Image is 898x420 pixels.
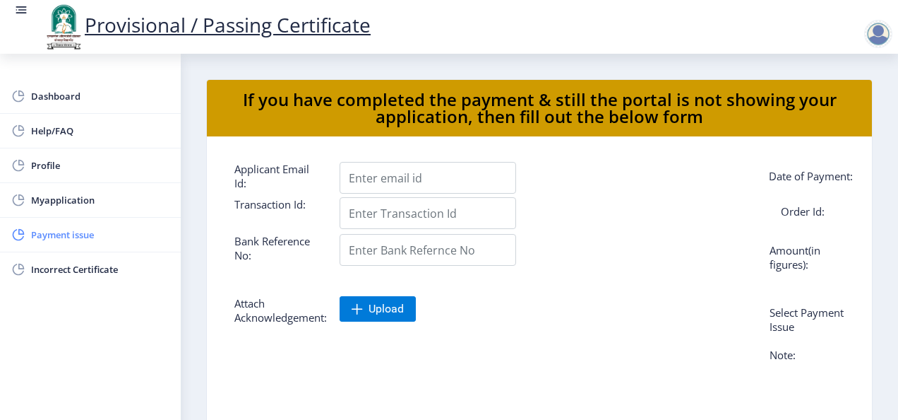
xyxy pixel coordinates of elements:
label: Applicant Email Id: [224,162,329,190]
input: Enter email id [340,162,516,194]
label: Date of Payment: [758,169,863,190]
label: Note: [759,348,864,367]
nb-card-header: If you have completed the payment & still the portal is not showing your application, then fill o... [207,80,872,136]
input: Enter Bank Refernce No [340,234,516,266]
label: Bank Reference No: [224,234,329,262]
img: logo [42,3,85,51]
label: Attach Acknowledgement: [224,296,329,325]
span: Payment issue [31,226,169,243]
span: Help/FAQ [31,122,169,139]
a: Provisional / Passing Certificate [42,11,371,38]
span: Profile [31,157,169,174]
label: Transaction Id: [224,197,329,223]
span: Dashboard [31,88,169,105]
input: Enter Transaction Id [340,197,516,229]
span: Upload [369,302,404,316]
span: Myapplication [31,192,169,209]
label: Select Payment Issue [759,305,864,334]
label: Amount(in figures): [759,243,864,272]
span: Incorrect Certificate [31,261,169,278]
